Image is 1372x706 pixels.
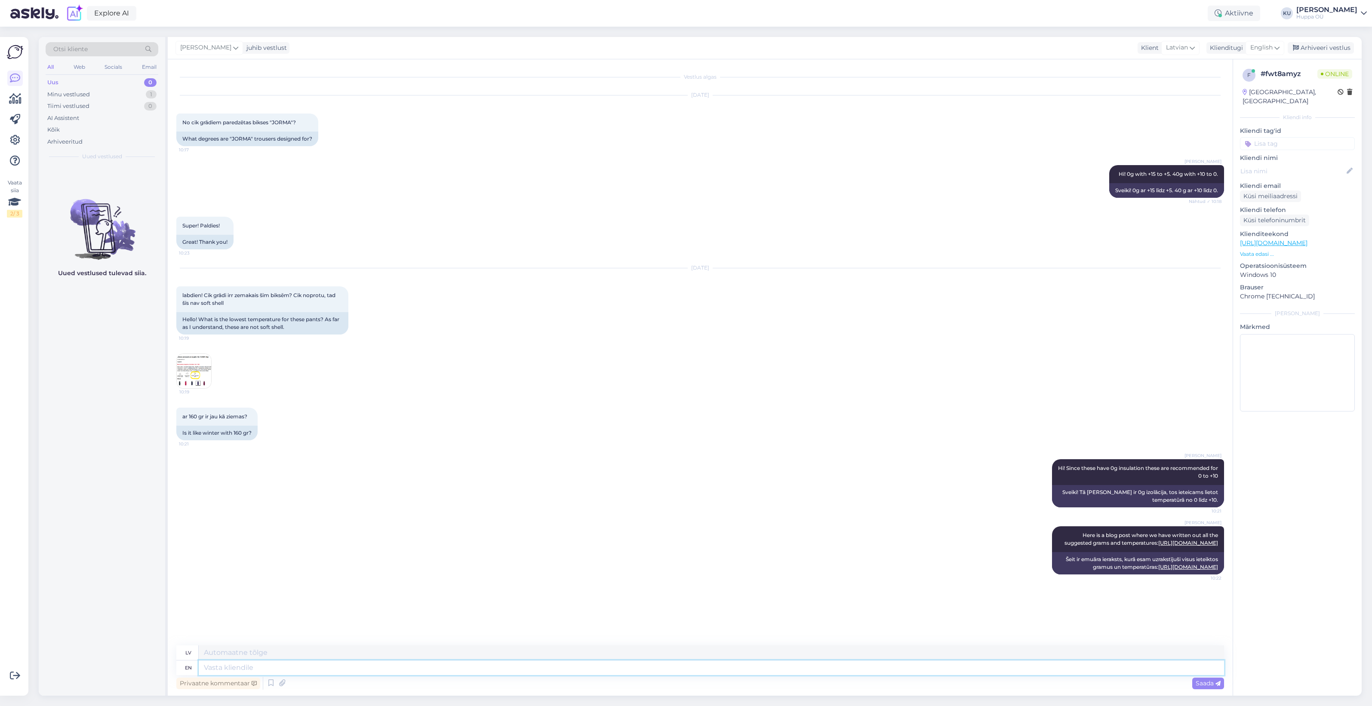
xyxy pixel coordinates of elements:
div: Arhiveeri vestlus [1288,42,1354,54]
div: Sveiki! Tā [PERSON_NAME] ir 0g izolācija, tos ieteicams lietot temperatūrā no 0 līdz +10. [1052,485,1224,507]
span: 10:21 [179,441,211,447]
div: Tiimi vestlused [47,102,89,111]
span: Hi! Since these have 0g insulation these are recommended for 0 to +10 [1058,465,1219,479]
img: No chats [39,184,165,261]
span: [PERSON_NAME] [180,43,231,52]
div: [PERSON_NAME] [1240,310,1355,317]
span: No cik grādiem paredzētas bikses "JORMA"? [182,119,296,126]
div: 1 [146,90,157,99]
div: All [46,61,55,73]
div: Is it like winter with 160 gr? [176,426,258,440]
div: AI Assistent [47,114,79,123]
span: labdien! Cik grādi irr zemakais šīm biksēm? Cik noprotu, tad šīs nav soft shell [182,292,337,306]
div: [DATE] [176,91,1224,99]
input: Lisa nimi [1240,166,1345,176]
p: Vaata edasi ... [1240,250,1355,258]
a: [URL][DOMAIN_NAME] [1158,540,1218,546]
span: 10:19 [179,389,212,395]
a: [PERSON_NAME]Huppa OÜ [1296,6,1367,20]
div: Šeit ir emuāra ieraksts, kurā esam uzrakstījuši visus ieteiktos gramus un temperatūras: [1052,552,1224,574]
span: 10:23 [179,250,211,256]
div: lv [185,645,191,660]
span: Uued vestlused [82,153,122,160]
span: Saada [1196,679,1221,687]
a: [URL][DOMAIN_NAME] [1240,239,1307,247]
span: Latvian [1166,43,1188,52]
div: 0 [144,102,157,111]
p: Chrome [TECHNICAL_ID] [1240,292,1355,301]
div: Kõik [47,126,60,134]
div: Vestlus algas [176,73,1224,81]
div: Great! Thank you! [176,235,234,249]
div: en [185,660,192,675]
div: Minu vestlused [47,90,90,99]
div: Vaata siia [7,179,22,218]
div: Huppa OÜ [1296,13,1357,20]
span: 10:17 [179,147,211,153]
div: [PERSON_NAME] [1296,6,1357,13]
div: Privaatne kommentaar [176,678,260,689]
a: Explore AI [87,6,136,21]
div: Web [72,61,87,73]
div: 2 / 3 [7,210,22,218]
div: KU [1281,7,1293,19]
p: Märkmed [1240,322,1355,332]
p: Brauser [1240,283,1355,292]
div: Sveiki! 0g ar +15 līdz +5. 40 g ar +10 līdz 0. [1109,183,1224,198]
span: Here is a blog post where we have written out all the suggested grams and temperatures: [1064,532,1219,546]
div: Email [140,61,158,73]
p: Uued vestlused tulevad siia. [58,269,146,278]
span: ar 160 gr ir jau kā ziemas? [182,413,247,420]
span: Super! Paldies! [182,222,220,229]
img: explore-ai [65,4,83,22]
div: juhib vestlust [243,43,287,52]
span: f [1247,72,1251,78]
img: Attachment [177,354,211,388]
div: Küsi telefoninumbrit [1240,215,1309,226]
div: Aktiivne [1208,6,1260,21]
p: Kliendi tag'id [1240,126,1355,135]
div: Socials [103,61,124,73]
div: [DATE] [176,264,1224,272]
div: Klienditugi [1206,43,1243,52]
div: What degrees are "JORMA" trousers designed for? [176,132,318,146]
span: [PERSON_NAME] [1184,519,1221,526]
div: Uus [47,78,58,87]
div: 0 [144,78,157,87]
p: Operatsioonisüsteem [1240,261,1355,270]
p: Kliendi nimi [1240,153,1355,163]
span: Online [1317,69,1352,79]
p: Kliendi telefon [1240,206,1355,215]
span: Nähtud ✓ 10:18 [1189,198,1221,205]
div: # fwt8amyz [1261,69,1317,79]
span: [PERSON_NAME] [1184,452,1221,459]
span: English [1250,43,1273,52]
a: [URL][DOMAIN_NAME] [1158,564,1218,570]
img: Askly Logo [7,44,23,60]
div: Kliendi info [1240,114,1355,121]
span: 10:19 [179,335,211,341]
div: [GEOGRAPHIC_DATA], [GEOGRAPHIC_DATA] [1243,88,1338,106]
p: Kliendi email [1240,181,1355,190]
span: 10:21 [1189,508,1221,514]
p: Klienditeekond [1240,230,1355,239]
p: Windows 10 [1240,270,1355,279]
div: Klient [1138,43,1159,52]
span: [PERSON_NAME] [1184,158,1221,165]
span: Otsi kliente [53,45,88,54]
input: Lisa tag [1240,137,1355,150]
div: Hello! What is the lowest temperature for these pants? As far as I understand, these are not soft... [176,312,348,335]
div: Küsi meiliaadressi [1240,190,1301,202]
span: Hi! 0g with +15 to +5. 40g with +10 to 0. [1119,171,1218,177]
span: 10:22 [1189,575,1221,581]
div: Arhiveeritud [47,138,83,146]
